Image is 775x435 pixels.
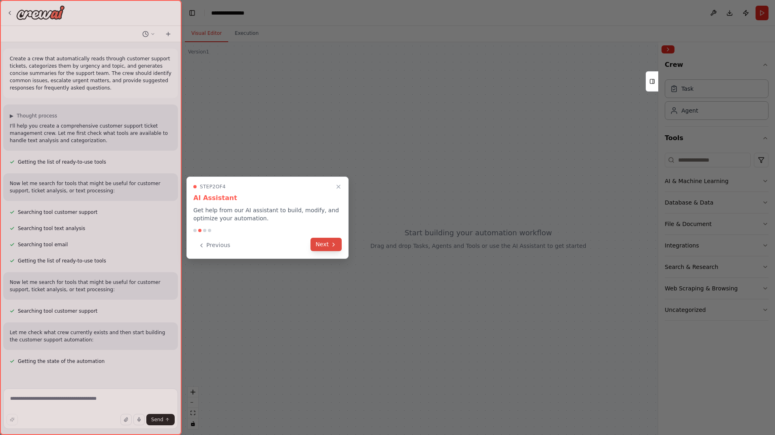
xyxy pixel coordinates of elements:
button: Close walkthrough [334,182,343,192]
span: Step 2 of 4 [200,183,226,190]
p: Get help from our AI assistant to build, modify, and optimize your automation. [193,206,342,222]
button: Hide left sidebar [186,7,198,19]
h3: AI Assistant [193,193,342,203]
button: Next [310,238,342,251]
button: Previous [193,239,235,252]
